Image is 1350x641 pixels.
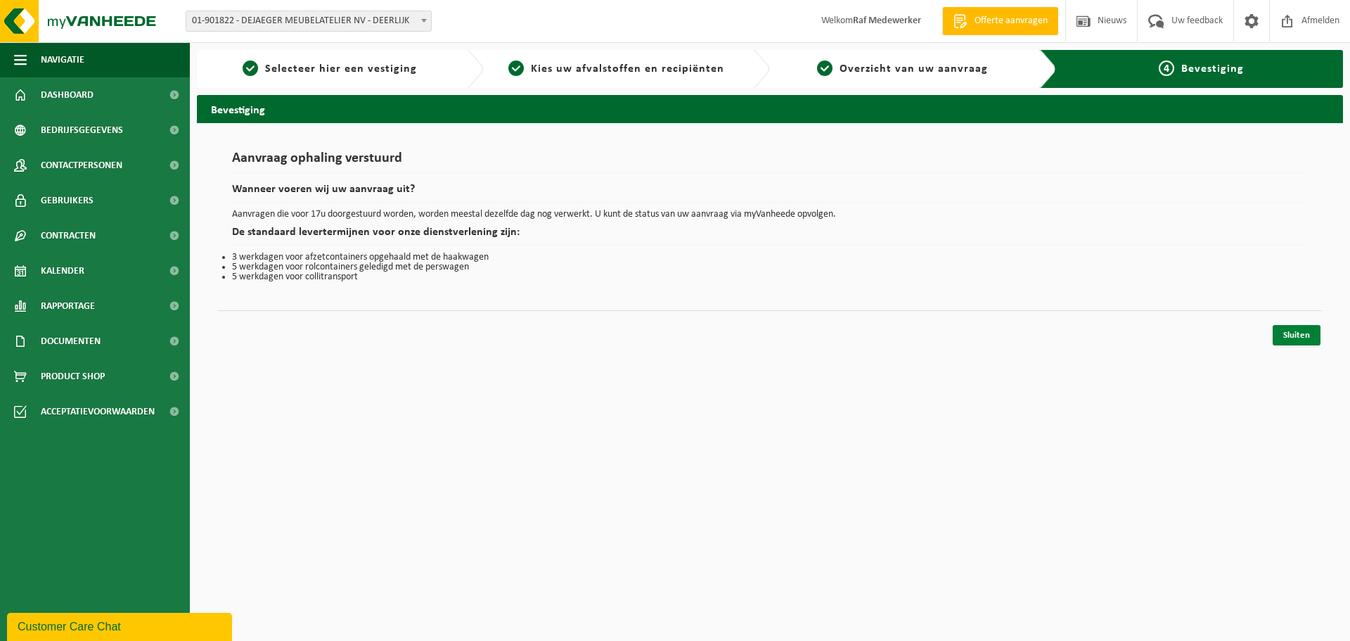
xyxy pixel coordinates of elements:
[41,288,95,324] span: Rapportage
[508,61,524,76] span: 2
[197,95,1343,122] h2: Bevestiging
[232,262,1308,272] li: 5 werkdagen voor rolcontainers geledigd met de perswagen
[232,227,1308,246] h2: De standaard levertermijnen voor onze dienstverlening zijn:
[1159,61,1174,76] span: 4
[41,148,122,183] span: Contactpersonen
[840,63,988,75] span: Overzicht van uw aanvraag
[41,218,96,253] span: Contracten
[491,61,742,77] a: 2Kies uw afvalstoffen en recipiënten
[186,11,431,31] span: 01-901822 - DEJAEGER MEUBELATELIER NV - DEERLIJK
[186,11,432,32] span: 01-901822 - DEJAEGER MEUBELATELIER NV - DEERLIJK
[232,253,1308,262] li: 3 werkdagen voor afzetcontainers opgehaald met de haakwagen
[41,183,94,218] span: Gebruikers
[7,610,235,641] iframe: chat widget
[777,61,1029,77] a: 3Overzicht van uw aanvraag
[41,77,94,113] span: Dashboard
[41,42,84,77] span: Navigatie
[243,61,258,76] span: 1
[1273,325,1320,345] a: Sluiten
[232,184,1308,203] h2: Wanneer voeren wij uw aanvraag uit?
[942,7,1058,35] a: Offerte aanvragen
[41,113,123,148] span: Bedrijfsgegevens
[41,324,101,359] span: Documenten
[232,272,1308,282] li: 5 werkdagen voor collitransport
[41,253,84,288] span: Kalender
[204,61,456,77] a: 1Selecteer hier een vestiging
[531,63,724,75] span: Kies uw afvalstoffen en recipiënten
[817,61,832,76] span: 3
[41,359,105,394] span: Product Shop
[265,63,417,75] span: Selecteer hier een vestiging
[971,14,1051,28] span: Offerte aanvragen
[232,151,1308,173] h1: Aanvraag ophaling verstuurd
[853,15,921,26] strong: Raf Medewerker
[41,394,155,429] span: Acceptatievoorwaarden
[232,210,1308,220] p: Aanvragen die voor 17u doorgestuurd worden, worden meestal dezelfde dag nog verwerkt. U kunt de s...
[1181,63,1244,75] span: Bevestiging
